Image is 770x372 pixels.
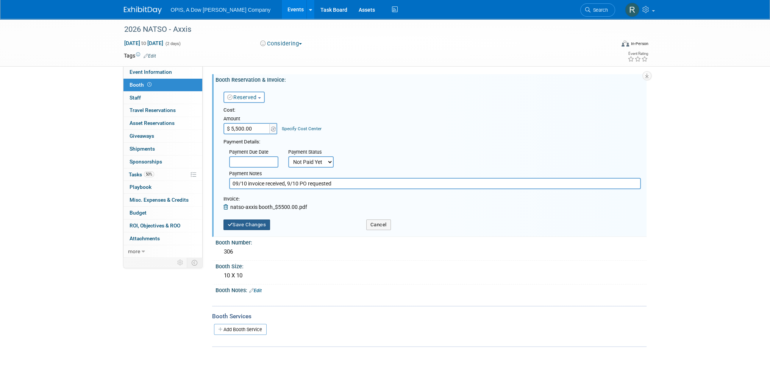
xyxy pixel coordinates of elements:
[144,53,156,59] a: Edit
[123,117,202,129] a: Asset Reservations
[570,39,648,51] div: Event Format
[130,210,147,216] span: Budget
[223,107,641,114] div: Cost:
[216,261,647,270] div: Booth Size:
[288,149,339,156] div: Payment Status
[216,74,647,84] div: Booth Reservation & Invoice:
[130,223,180,229] span: ROI, Objectives & ROO
[229,149,277,156] div: Payment Due Date
[130,133,154,139] span: Giveaways
[124,52,156,59] td: Tags
[130,235,160,241] span: Attachments
[144,171,154,177] span: 50%
[366,219,391,230] button: Cancel
[221,270,641,282] div: 10 X 10
[229,170,641,178] div: Payment Notes
[223,137,641,146] div: Payment Details:
[223,219,270,230] button: Save Changes
[187,258,202,268] td: Toggle Event Tabs
[216,237,647,246] div: Booth Number:
[165,41,181,46] span: (2 days)
[214,324,267,335] a: Add Booth Service
[223,196,307,203] div: Invoice:
[130,184,152,190] span: Playbook
[622,40,629,47] img: Format-Inperson.png
[123,194,202,206] a: Misc. Expenses & Credits
[123,219,202,232] a: ROI, Objectives & ROO
[630,41,648,47] div: In-Person
[130,82,153,88] span: Booth
[249,288,262,293] a: Edit
[123,168,202,181] a: Tasks50%
[124,40,164,47] span: [DATE] [DATE]
[123,92,202,104] a: Staff
[130,69,172,75] span: Event Information
[130,159,162,165] span: Sponsorships
[174,258,187,268] td: Personalize Event Tab Strip
[171,7,271,13] span: OPIS, A Dow [PERSON_NAME] Company
[124,6,162,14] img: ExhibitDay
[212,312,647,321] div: Booth Services
[123,245,202,258] a: more
[122,23,604,36] div: 2026 NATSO - Axxis
[123,156,202,168] a: Sponsorships
[223,204,230,210] a: Remove Attachment
[230,204,307,210] span: natso-axxis booth_$5500.00.pdf
[130,95,141,101] span: Staff
[130,197,189,203] span: Misc. Expenses & Credits
[123,66,202,78] a: Event Information
[227,94,257,100] a: Reserved
[130,120,175,126] span: Asset Reservations
[223,115,278,123] div: Amount
[223,92,265,103] button: Reserved
[123,130,202,142] a: Giveaways
[129,171,154,177] span: Tasks
[282,126,322,131] a: Specify Cost Center
[128,248,140,254] span: more
[580,3,615,17] a: Search
[123,104,202,117] a: Travel Reservations
[140,40,147,46] span: to
[123,143,202,155] a: Shipments
[123,79,202,91] a: Booth
[123,181,202,193] a: Playbook
[625,3,639,17] img: Renee Ortner
[221,246,641,258] div: 306
[123,232,202,245] a: Attachments
[590,7,608,13] span: Search
[130,107,176,113] span: Travel Reservations
[130,146,155,152] span: Shipments
[258,40,305,48] button: Considering
[123,207,202,219] a: Budget
[146,82,153,87] span: Booth not reserved yet
[216,285,647,294] div: Booth Notes:
[627,52,648,56] div: Event Rating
